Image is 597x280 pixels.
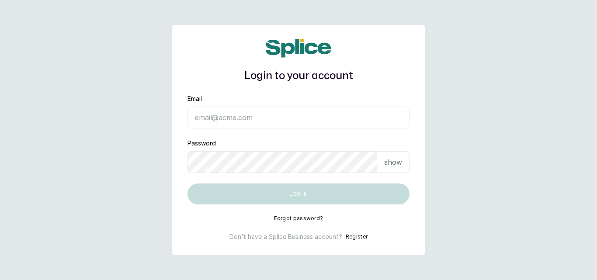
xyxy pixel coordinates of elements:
input: email@acme.com [187,107,410,128]
label: Email [187,94,202,103]
p: show [384,157,402,167]
label: Password [187,139,216,148]
p: Don't have a Splice Business account? [229,232,342,241]
button: Forgot password? [274,215,323,222]
h1: Login to your account [187,68,410,84]
button: Register [346,232,368,241]
button: Log in [187,183,410,204]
